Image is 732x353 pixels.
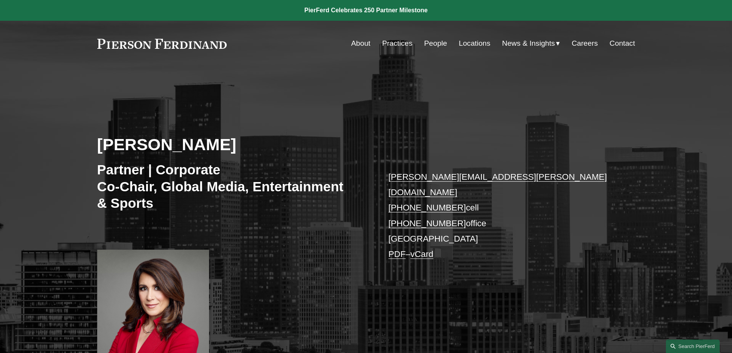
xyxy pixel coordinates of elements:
[97,134,366,154] h2: [PERSON_NAME]
[388,249,406,259] a: PDF
[351,36,370,51] a: About
[410,249,433,259] a: vCard
[388,172,607,197] a: [PERSON_NAME][EMAIL_ADDRESS][PERSON_NAME][DOMAIN_NAME]
[382,36,412,51] a: Practices
[97,161,344,212] h3: Partner | Corporate Co-Chair, Global Media, Entertainment & Sports
[424,36,447,51] a: People
[666,340,720,353] a: Search this site
[388,169,612,262] p: cell office [GEOGRAPHIC_DATA] –
[502,36,560,51] a: folder dropdown
[609,36,635,51] a: Contact
[572,36,598,51] a: Careers
[459,36,490,51] a: Locations
[388,203,466,212] a: [PHONE_NUMBER]
[388,219,466,228] a: [PHONE_NUMBER]
[502,37,555,50] span: News & Insights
